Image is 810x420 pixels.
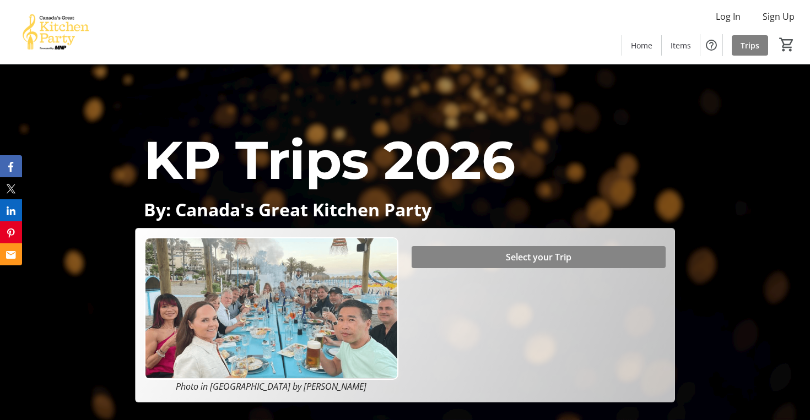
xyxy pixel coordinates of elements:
[707,8,749,25] button: Log In
[662,35,700,56] a: Items
[622,35,661,56] a: Home
[144,237,398,380] img: Campaign CTA Media Photo
[777,35,797,54] button: Cart
[763,10,795,23] span: Sign Up
[144,200,666,219] p: By: Canada's Great Kitchen Party
[716,10,741,23] span: Log In
[176,380,366,392] em: Photo in [GEOGRAPHIC_DATA] by [PERSON_NAME]
[144,128,515,192] span: KP Trips 2026
[754,8,803,25] button: Sign Up
[732,35,768,56] a: Trips
[671,40,691,51] span: Items
[631,40,652,51] span: Home
[412,246,666,268] button: Select your Trip
[741,40,759,51] span: Trips
[700,34,722,56] button: Help
[506,250,571,264] span: Select your Trip
[7,4,105,59] img: Canada’s Great Kitchen Party's Logo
